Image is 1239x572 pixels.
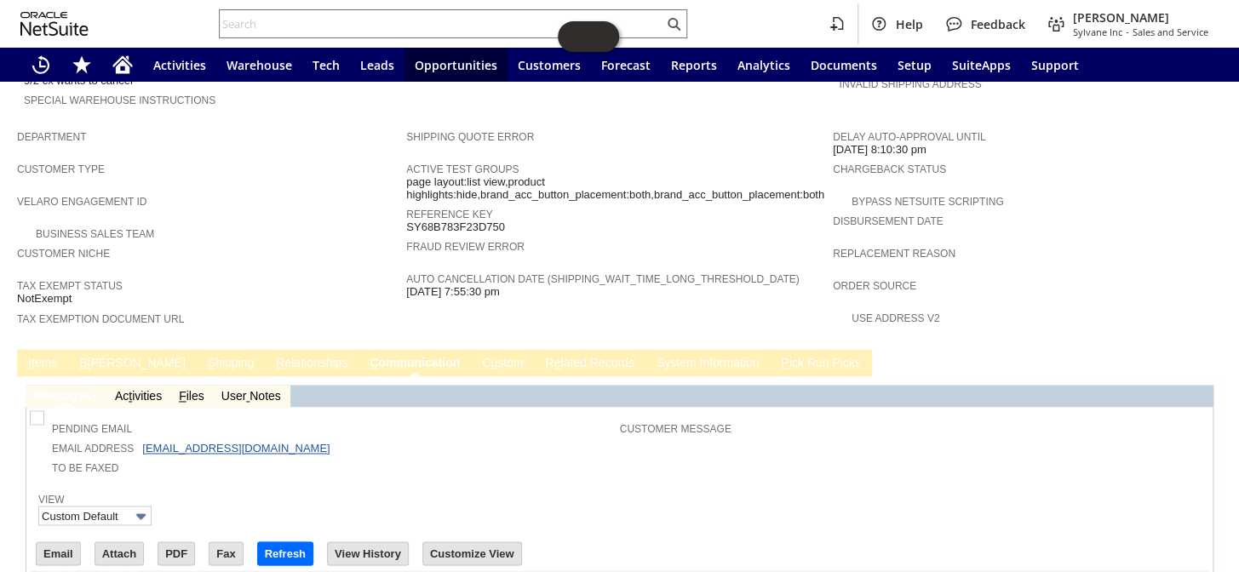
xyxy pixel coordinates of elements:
a: Relationships [272,356,352,372]
a: Activities [115,389,162,403]
a: Customer Niche [17,248,110,260]
a: Custom [478,356,527,372]
a: Customer Message [620,423,731,435]
a: Disbursement Date [833,215,944,227]
span: y [664,356,670,369]
a: Shipping [204,356,259,372]
span: Activities [153,57,206,73]
span: Setup [898,57,932,73]
a: Velaro Engagement ID [17,196,146,208]
a: Pending Email [52,423,132,435]
a: Tax Exempt Status [17,280,123,292]
a: Pick Run Picks [777,356,864,372]
a: Bypass NetSuite Scripting [852,196,1003,208]
a: View [38,494,65,506]
svg: Home [112,54,133,75]
span: Help [896,16,923,32]
span: SuiteApps [952,57,1011,73]
a: Reports [661,48,727,82]
a: Items [24,356,61,372]
a: Invalid Shipping Address [839,78,981,90]
a: Files [179,389,204,403]
svg: logo [20,12,89,36]
img: More Options [131,506,151,526]
span: page layout:list view,product highlights:hide,brand_acc_button_placement:both,brand_acc_button_pl... [406,175,824,202]
span: R [276,356,284,369]
a: Activities [143,48,216,82]
svg: Recent Records [31,54,51,75]
a: Warehouse [216,48,302,82]
span: Oracle Guided Learning Widget. To move around, please hold and drag [588,21,619,52]
a: Replacement reason [833,248,955,260]
span: t [129,389,132,403]
a: Chargeback Status [833,163,946,175]
span: Support [1031,57,1079,73]
a: Special Warehouse Instructions [24,94,215,106]
a: Messages [34,389,91,403]
a: UserNotes [221,389,281,403]
input: Attach [95,542,143,564]
span: I [28,356,32,369]
span: [DATE] 8:10:30 pm [833,143,926,157]
iframe: Click here to launch Oracle Guided Learning Help Panel [558,21,619,52]
span: Customers [518,57,581,73]
span: C [370,356,378,369]
span: S [208,356,215,369]
span: e [554,356,560,369]
a: Analytics [727,48,800,82]
a: Reference Key [406,209,492,220]
a: Documents [800,48,887,82]
a: Forecast [591,48,661,82]
a: Leads [350,48,404,82]
a: Related Records [541,356,638,372]
span: Feedback [971,16,1025,32]
input: Fax [209,542,242,564]
a: System Information [652,356,764,372]
a: Shipping Quote Error [406,131,534,143]
span: Warehouse [227,57,292,73]
input: Email [37,542,80,564]
a: Recent Records [20,48,61,82]
input: Search [220,14,663,34]
input: View History [328,542,408,564]
a: Support [1021,48,1089,82]
a: Setup [887,48,942,82]
a: Business Sales Team [36,228,154,240]
span: [PERSON_NAME] [1073,9,1208,26]
a: Email Address [52,443,134,455]
img: Unchecked [30,410,44,425]
span: F [179,389,186,403]
span: SY68B783F23D750 [406,220,505,234]
span: Sales and Service [1133,26,1208,38]
a: Delay Auto-Approval Until [833,131,985,143]
span: Reports [671,57,717,73]
input: Customize View [423,542,521,564]
a: Order Source [833,280,916,292]
input: Custom Default [38,506,152,525]
a: [EMAIL_ADDRESS][DOMAIN_NAME] [142,442,330,455]
span: Tech [313,57,340,73]
a: Tech [302,48,350,82]
span: - [1126,26,1129,38]
span: Analytics [737,57,790,73]
input: Refresh [258,542,313,564]
a: Auto Cancellation Date (shipping_wait_time_long_threshold_date) [406,273,799,285]
span: Documents [811,57,877,73]
a: Home [102,48,143,82]
a: Fraud Review Error [406,241,525,253]
span: Opportunities [415,57,497,73]
a: Communication [365,356,464,372]
span: NotExempt [17,292,72,306]
span: B [79,356,87,369]
svg: Search [663,14,684,34]
a: Opportunities [404,48,508,82]
input: PDF [158,542,194,564]
span: Sylvane Inc [1073,26,1122,38]
a: Active Test Groups [406,163,519,175]
span: u [490,356,497,369]
div: Shortcuts [61,48,102,82]
a: Customers [508,48,591,82]
a: To Be Faxed [52,462,118,474]
span: P [781,356,789,369]
span: g [71,389,78,403]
